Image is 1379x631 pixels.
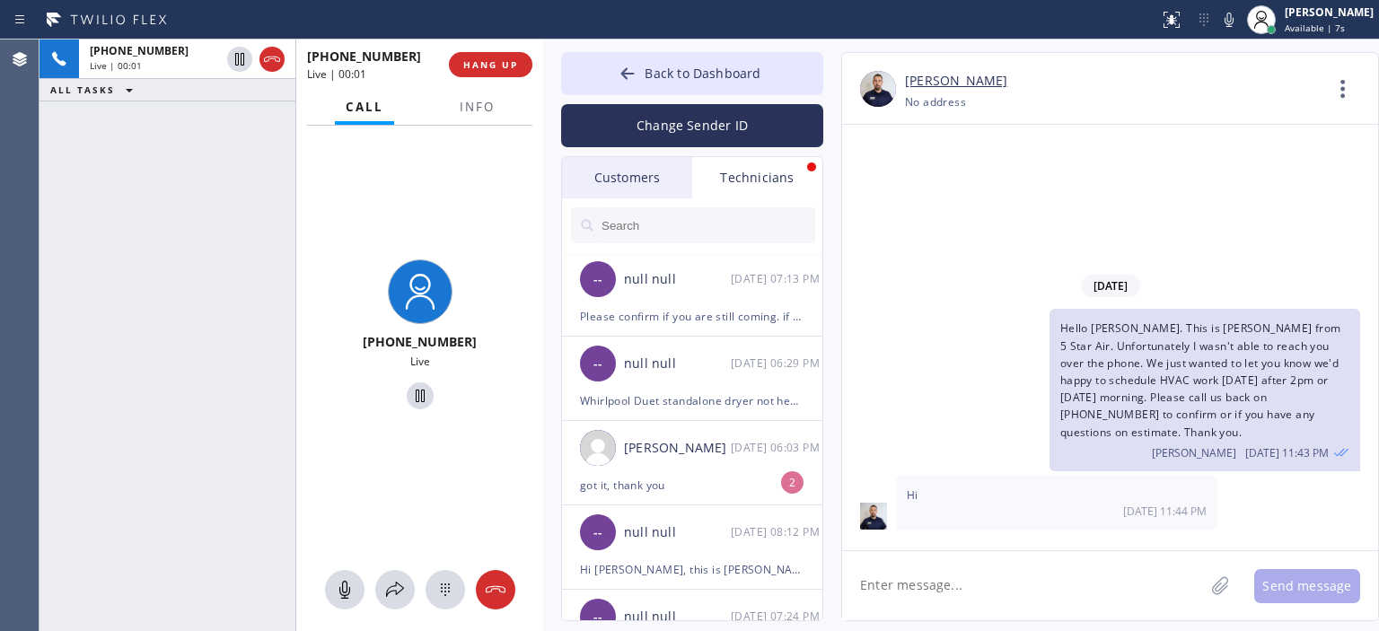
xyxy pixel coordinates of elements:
[1050,309,1360,470] div: 11/03/2023 7:43 AM
[375,570,415,609] button: Open directory
[905,92,966,112] div: No address
[90,59,142,72] span: Live | 00:01
[307,48,421,65] span: [PHONE_NUMBER]
[624,269,731,290] div: null null
[896,476,1217,530] div: 11/03/2023 7:44 AM
[624,522,731,543] div: null null
[1152,445,1236,460] span: [PERSON_NAME]
[580,475,804,495] div: got it, thank you
[476,570,515,609] button: Hang up
[562,157,692,198] div: Customers
[781,471,804,494] div: 2
[561,52,823,95] button: Back to Dashboard
[860,71,896,107] img: f597f6f2d2761b158cb1f92807876244.png
[593,607,602,627] span: --
[731,437,824,458] div: 03/17/2025 9:03 AM
[905,71,1007,92] a: [PERSON_NAME]
[624,354,731,374] div: null null
[624,607,731,627] div: null null
[593,354,602,374] span: --
[1123,504,1207,519] span: [DATE] 11:44 PM
[624,438,731,459] div: [PERSON_NAME]
[335,90,394,125] button: Call
[407,382,434,409] button: Hold Customer
[731,606,824,627] div: 02/05/2025 9:24 AM
[731,521,824,542] div: 03/06/2025 9:12 AM
[463,58,518,71] span: HANG UP
[50,83,115,96] span: ALL TASKS
[593,269,602,290] span: --
[580,430,616,466] img: user.png
[580,306,804,327] div: Please confirm if you are still coming. if not, when can you go to this job? [URL][DOMAIN_NAME] F...
[363,333,477,350] span: [PHONE_NUMBER]
[307,66,366,82] span: Live | 00:01
[731,353,824,373] div: 03/24/2025 9:29 AM
[40,79,151,101] button: ALL TASKS
[593,522,602,543] span: --
[1254,569,1360,603] button: Send message
[860,503,887,530] img: f597f6f2d2761b158cb1f92807876244.png
[1081,275,1140,297] span: [DATE]
[460,99,495,115] span: Info
[731,268,824,289] div: 03/24/2025 9:13 AM
[325,570,365,609] button: Mute
[259,47,285,72] button: Hang up
[449,52,532,77] button: HANG UP
[1060,320,1341,439] span: Hello [PERSON_NAME]. This is [PERSON_NAME] from 5 Star Air. Unfortunately I wasn't able to reach ...
[227,47,252,72] button: Hold Customer
[907,487,918,503] span: Hi
[1217,7,1242,32] button: Mute
[1245,445,1329,460] span: [DATE] 11:43 PM
[692,157,822,198] div: Technicians
[1285,22,1345,34] span: Available | 7s
[90,43,189,58] span: [PHONE_NUMBER]
[410,354,430,369] span: Live
[346,99,383,115] span: Call
[449,90,505,125] button: Info
[426,570,465,609] button: Open dialpad
[600,207,815,243] input: Search
[580,559,804,580] div: Hi [PERSON_NAME], this is [PERSON_NAME], can you take a job in [GEOGRAPHIC_DATA][PERSON_NAME] for...
[645,65,760,82] span: Back to Dashboard
[580,390,804,411] div: Whirlpool Duet standalone dryer not heating at least 8 yrs // 11042 [GEOGRAPHIC_DATA], [GEOGRAPHI...
[561,104,823,147] button: Change Sender ID
[1285,4,1374,20] div: [PERSON_NAME]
